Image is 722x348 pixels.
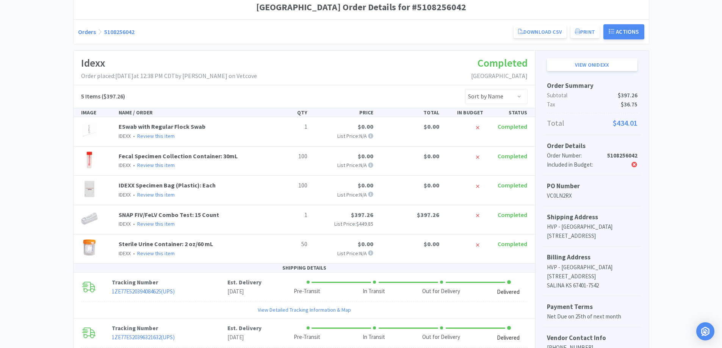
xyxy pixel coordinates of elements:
[104,28,135,36] a: 5108256042
[269,122,307,132] p: 1
[227,278,262,287] p: Est. Delivery
[137,191,175,198] a: Review this item
[422,287,460,296] div: Out for Delivery
[363,287,385,296] div: In Transit
[358,152,373,160] span: $0.00
[112,324,227,333] p: Tracking Number
[313,161,373,169] p: List Price: N/A
[119,152,238,160] a: Fecal Specimen Collection Container: 30mL
[547,160,607,169] div: Included in Budget:
[78,108,116,117] div: IMAGE
[119,240,213,248] a: Sterile Urine Container: 2 oz/60 mL
[119,133,131,139] span: IDEXX
[258,306,351,314] a: View Detailed Tracking Information & Map
[547,302,637,312] h5: Payment Terms
[119,250,131,257] span: IDEXX
[498,123,527,130] span: Completed
[696,322,714,340] div: Open Intercom Messenger
[119,162,131,169] span: IDEXX
[471,71,528,81] p: [GEOGRAPHIC_DATA]
[266,108,310,117] div: QTY
[81,181,98,197] img: 245f8f06a22d409ea4387b98a06ed3b7_175501.png
[132,133,136,139] span: •
[112,278,227,287] p: Tracking Number
[547,281,637,290] p: SALINA KS 67401-7542
[137,133,175,139] a: Review this item
[358,123,373,130] span: $0.00
[119,123,205,130] a: ESwab with Regular Flock Swab
[547,191,637,200] p: VC0LN2RX
[547,252,637,262] h5: Billing Address
[313,132,373,140] p: List Price: N/A
[424,181,439,189] span: $0.00
[132,191,136,198] span: •
[116,108,266,117] div: NAME / ORDER
[497,288,520,297] div: Delivered
[137,250,175,257] a: Review this item
[81,92,125,101] h5: ($397.26)
[422,333,460,342] div: Out for Delivery
[313,190,373,199] p: List Price: N/A
[486,108,530,117] div: STATUS
[547,263,637,272] p: HVP - [GEOGRAPHIC_DATA]
[81,92,100,100] span: 5 Items
[424,152,439,160] span: $0.00
[137,162,175,169] a: Review this item
[269,239,307,249] p: 50
[81,55,257,72] h1: Idexx
[269,210,307,220] p: 1
[112,288,175,295] a: 1ZE77E520394084625(UPS)
[498,181,527,189] span: Completed
[119,220,131,227] span: IDEXX
[547,222,637,240] p: HVP - [GEOGRAPHIC_DATA] [STREET_ADDRESS]
[498,240,527,248] span: Completed
[547,151,607,160] div: Order Number:
[81,210,98,227] img: cd94eba997fa4e7687e11804c78bf85a_175122.png
[417,211,439,218] span: $397.26
[547,141,637,151] h5: Order Details
[358,181,373,189] span: $0.00
[132,162,136,169] span: •
[424,240,439,248] span: $0.00
[227,333,262,342] p: [DATE]
[570,25,600,38] button: Print
[294,287,320,296] div: Pre-Transit
[81,71,257,81] p: Order placed: [DATE] at 12:38 PM CDT by [PERSON_NAME] on Vetcove
[269,151,307,161] p: 100
[74,264,535,272] div: SHIPPING DETAILS
[547,81,637,91] h5: Order Summary
[618,91,637,100] span: $397.26
[310,108,376,117] div: PRICE
[514,25,567,38] a: Download CSV
[547,333,637,343] h5: Vendor Contact Info
[81,122,98,139] img: e7116ecc68b64b9da4dc5591b7f42c7d_509238.png
[313,220,373,228] p: List Price:
[547,212,637,222] h5: Shipping Address
[376,108,442,117] div: TOTAL
[547,117,637,129] p: Total
[607,152,637,159] strong: 5108256042
[547,312,637,321] p: Net Due on 25th of next month
[498,211,527,218] span: Completed
[227,287,262,296] p: [DATE]
[81,239,98,256] img: a78c91954ae14c0593d3cb02bc453861_226592.png
[547,58,637,71] a: View onIdexx
[442,108,486,117] div: IN BUDGET
[621,100,637,109] span: $36.75
[132,250,136,257] span: •
[227,324,262,333] p: Est. Delivery
[112,334,175,341] a: 1ZE77E520396321632(UPS)
[424,123,439,130] span: $0.00
[603,24,644,39] button: Actions
[363,333,385,342] div: In Transit
[137,220,175,227] a: Review this item
[132,220,136,227] span: •
[119,191,131,198] span: IDEXX
[356,220,373,227] span: $449.85
[547,272,637,281] p: [STREET_ADDRESS]
[269,181,307,190] p: 100
[78,28,96,36] a: Orders
[547,100,637,109] p: Tax
[294,333,320,342] div: Pre-Transit
[497,334,520,342] div: Delivered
